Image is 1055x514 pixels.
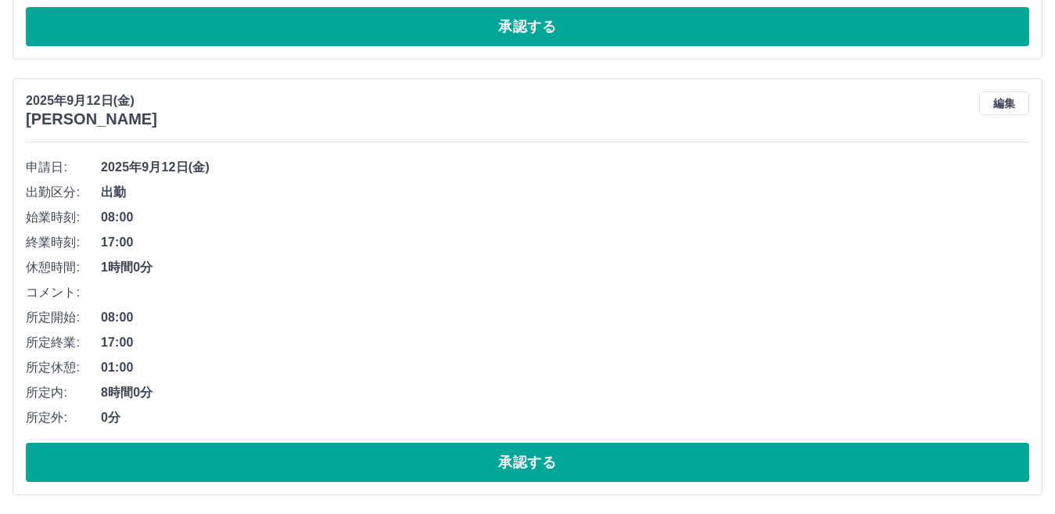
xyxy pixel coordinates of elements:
span: 出勤 [101,183,1029,202]
button: 承認する [26,443,1029,482]
span: 申請日: [26,158,101,177]
button: 編集 [979,92,1029,115]
span: 始業時刻: [26,208,101,227]
p: 2025年9月12日(金) [26,92,157,110]
span: 所定開始: [26,308,101,327]
span: 17:00 [101,333,1029,352]
span: 08:00 [101,208,1029,227]
span: 所定外: [26,408,101,427]
span: 1時間0分 [101,258,1029,277]
span: 所定終業: [26,333,101,352]
span: 08:00 [101,308,1029,327]
button: 承認する [26,7,1029,46]
span: 17:00 [101,233,1029,252]
span: 2025年9月12日(金) [101,158,1029,177]
span: 所定内: [26,383,101,402]
span: 0分 [101,408,1029,427]
span: コメント: [26,283,101,302]
span: 出勤区分: [26,183,101,202]
span: 終業時刻: [26,233,101,252]
h3: [PERSON_NAME] [26,110,157,128]
span: 休憩時間: [26,258,101,277]
span: 01:00 [101,358,1029,377]
span: 8時間0分 [101,383,1029,402]
span: 所定休憩: [26,358,101,377]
